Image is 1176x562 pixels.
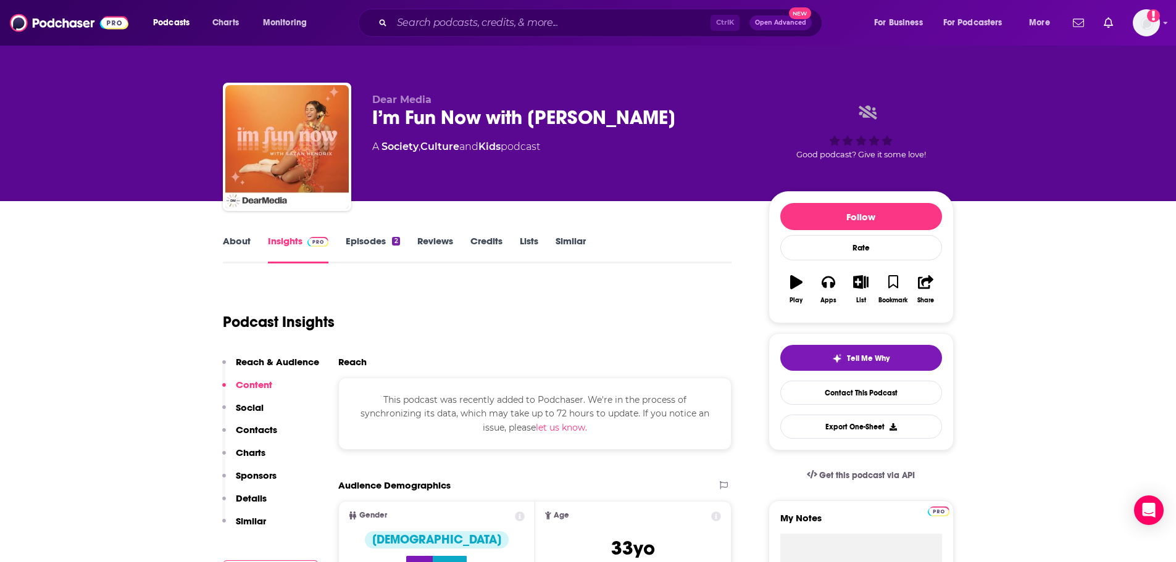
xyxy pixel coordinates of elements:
[520,235,538,263] a: Lists
[392,13,711,33] input: Search podcasts, credits, & more...
[749,15,812,30] button: Open AdvancedNew
[928,505,949,516] a: Pro website
[338,356,367,368] h2: Reach
[236,447,265,458] p: Charts
[470,235,503,263] a: Credits
[361,394,709,433] span: This podcast was recently added to Podchaser. We're in the process of synchronizing its data, whi...
[847,353,890,363] span: Tell Me Why
[611,536,655,560] span: 33 yo
[478,141,501,152] a: Kids
[254,13,323,33] button: open menu
[796,150,926,159] span: Good podcast? Give it some love!
[236,379,272,391] p: Content
[780,235,942,260] div: Rate
[236,469,277,481] p: Sponsors
[865,13,938,33] button: open menu
[874,14,923,31] span: For Business
[222,469,277,492] button: Sponsors
[392,237,399,246] div: 2
[153,14,190,31] span: Podcasts
[417,235,453,263] a: Reviews
[1147,9,1160,22] svg: Add a profile image
[222,515,266,538] button: Similar
[419,141,420,152] span: ,
[917,297,934,304] div: Share
[780,203,942,230] button: Follow
[1029,14,1050,31] span: More
[236,402,264,413] p: Social
[1133,9,1160,36] span: Logged in as Ashley_Beenen
[536,421,587,434] button: let us know.
[820,297,836,304] div: Apps
[222,447,265,469] button: Charts
[755,20,806,26] span: Open Advanced
[144,13,206,33] button: open menu
[780,267,812,312] button: Play
[943,14,1003,31] span: For Podcasters
[222,356,319,379] button: Reach & Audience
[370,9,834,37] div: Search podcasts, credits, & more...
[222,492,267,515] button: Details
[359,511,387,519] span: Gender
[844,267,877,312] button: List
[263,14,307,31] span: Monitoring
[236,492,267,504] p: Details
[338,479,451,491] h2: Audience Demographics
[797,460,925,490] a: Get this podcast via API
[556,235,586,263] a: Similar
[780,345,942,371] button: tell me why sparkleTell Me Why
[935,13,1020,33] button: open menu
[236,356,319,368] p: Reach & Audience
[877,267,909,312] button: Bookmark
[223,313,335,331] h1: Podcast Insights
[878,297,907,304] div: Bookmark
[365,531,509,548] div: [DEMOGRAPHIC_DATA]
[1133,9,1160,36] button: Show profile menu
[790,297,803,304] div: Play
[212,14,239,31] span: Charts
[769,94,954,170] div: Good podcast? Give it some love!
[928,506,949,516] img: Podchaser Pro
[554,511,569,519] span: Age
[1134,495,1164,525] div: Open Intercom Messenger
[789,7,811,19] span: New
[222,379,272,402] button: Content
[780,512,942,534] label: My Notes
[236,424,277,436] p: Contacts
[222,402,264,424] button: Social
[223,235,251,263] a: About
[372,94,432,105] span: Dear Media
[346,235,399,263] a: Episodes2
[1068,12,1089,33] a: Show notifications dropdown
[780,381,942,405] a: Contact This Podcast
[812,267,844,312] button: Apps
[420,141,459,152] a: Culture
[222,424,277,447] button: Contacts
[268,235,329,263] a: InsightsPodchaser Pro
[832,353,842,363] img: tell me why sparkle
[856,297,866,304] div: List
[372,139,540,154] div: A podcast
[819,470,915,481] span: Get this podcast via API
[1020,13,1065,33] button: open menu
[10,11,128,35] img: Podchaser - Follow, Share and Rate Podcasts
[382,141,419,152] a: Society
[1133,9,1160,36] img: User Profile
[459,141,478,152] span: and
[225,85,349,209] img: I’m Fun Now with Sazan Hendrix
[780,415,942,439] button: Export One-Sheet
[204,13,246,33] a: Charts
[909,267,941,312] button: Share
[711,15,740,31] span: Ctrl K
[307,237,329,247] img: Podchaser Pro
[1099,12,1118,33] a: Show notifications dropdown
[236,515,266,527] p: Similar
